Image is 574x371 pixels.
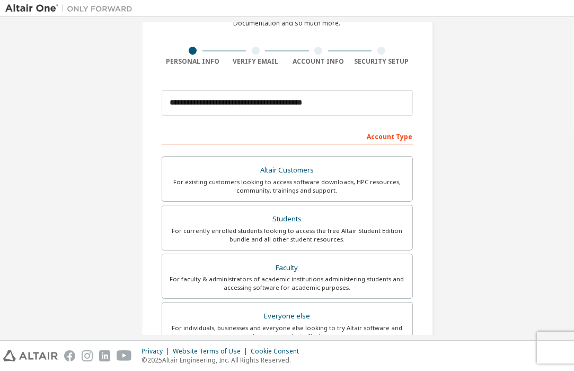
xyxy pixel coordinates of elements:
[173,347,251,356] div: Website Terms of Use
[169,163,406,178] div: Altair Customers
[117,350,132,361] img: youtube.svg
[251,347,305,356] div: Cookie Consent
[142,347,173,356] div: Privacy
[169,212,406,227] div: Students
[162,57,225,66] div: Personal Info
[99,350,110,361] img: linkedin.svg
[169,309,406,324] div: Everyone else
[162,127,413,144] div: Account Type
[224,57,287,66] div: Verify Email
[64,350,75,361] img: facebook.svg
[169,227,406,244] div: For currently enrolled students looking to access the free Altair Student Edition bundle and all ...
[82,350,93,361] img: instagram.svg
[169,324,406,341] div: For individuals, businesses and everyone else looking to try Altair software and explore our prod...
[169,275,406,292] div: For faculty & administrators of academic institutions administering students and accessing softwa...
[287,57,350,66] div: Account Info
[142,356,305,365] p: © 2025 Altair Engineering, Inc. All Rights Reserved.
[169,261,406,275] div: Faculty
[3,350,58,361] img: altair_logo.svg
[169,178,406,195] div: For existing customers looking to access software downloads, HPC resources, community, trainings ...
[5,3,138,14] img: Altair One
[350,57,413,66] div: Security Setup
